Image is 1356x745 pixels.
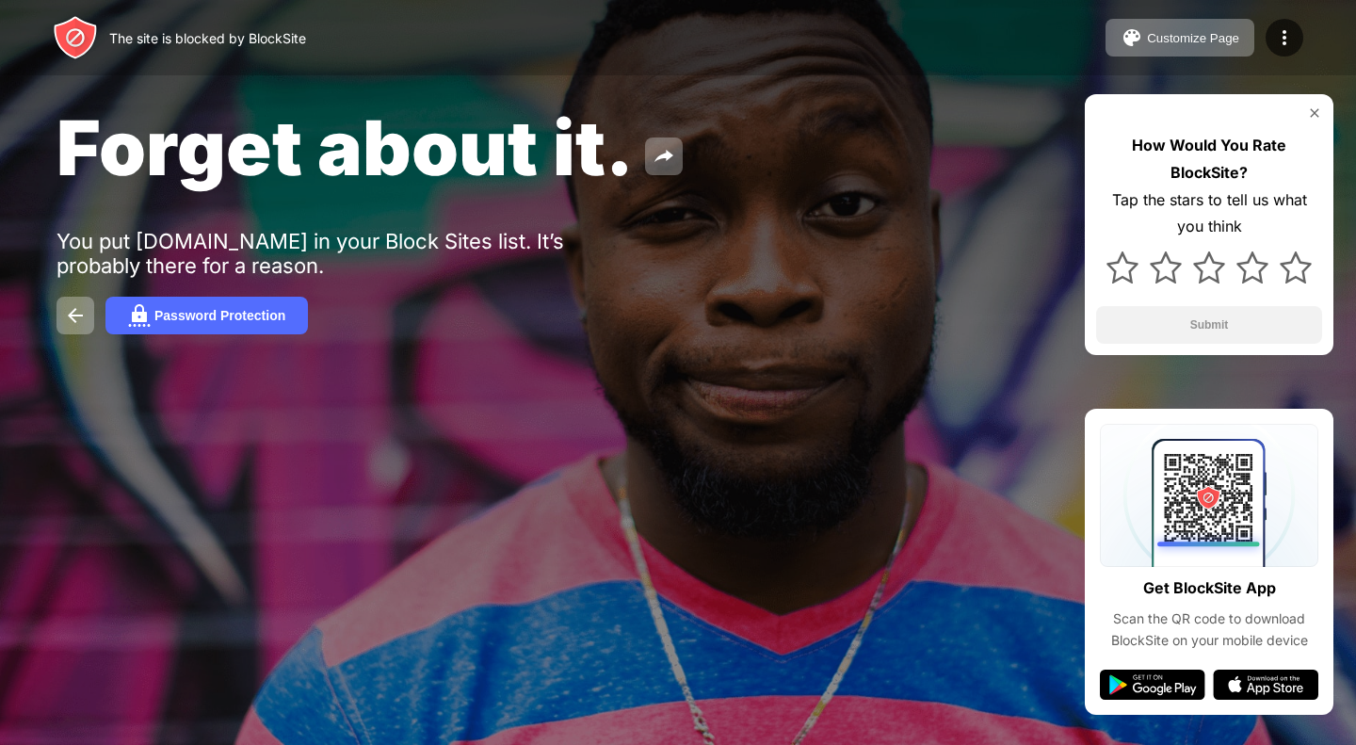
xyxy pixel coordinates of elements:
img: star.svg [1150,251,1182,283]
img: qrcode.svg [1100,424,1318,567]
div: You put [DOMAIN_NAME] in your Block Sites list. It’s probably there for a reason. [56,229,638,278]
div: Tap the stars to tell us what you think [1096,186,1322,241]
img: app-store.svg [1213,670,1318,700]
img: rate-us-close.svg [1307,105,1322,121]
button: Submit [1096,306,1322,344]
button: Customize Page [1106,19,1254,57]
img: google-play.svg [1100,670,1205,700]
span: Forget about it. [56,102,634,193]
img: star.svg [1106,251,1138,283]
img: star.svg [1236,251,1268,283]
button: Password Protection [105,297,308,334]
img: password.svg [128,304,151,327]
img: share.svg [653,145,675,168]
img: star.svg [1280,251,1312,283]
div: Customize Page [1147,31,1239,45]
div: How Would You Rate BlockSite? [1096,132,1322,186]
img: star.svg [1193,251,1225,283]
div: Get BlockSite App [1143,575,1276,602]
div: Password Protection [154,308,285,323]
div: Scan the QR code to download BlockSite on your mobile device [1100,608,1318,651]
div: The site is blocked by BlockSite [109,30,306,46]
img: back.svg [64,304,87,327]
img: header-logo.svg [53,15,98,60]
img: menu-icon.svg [1273,26,1296,49]
img: pallet.svg [1121,26,1143,49]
